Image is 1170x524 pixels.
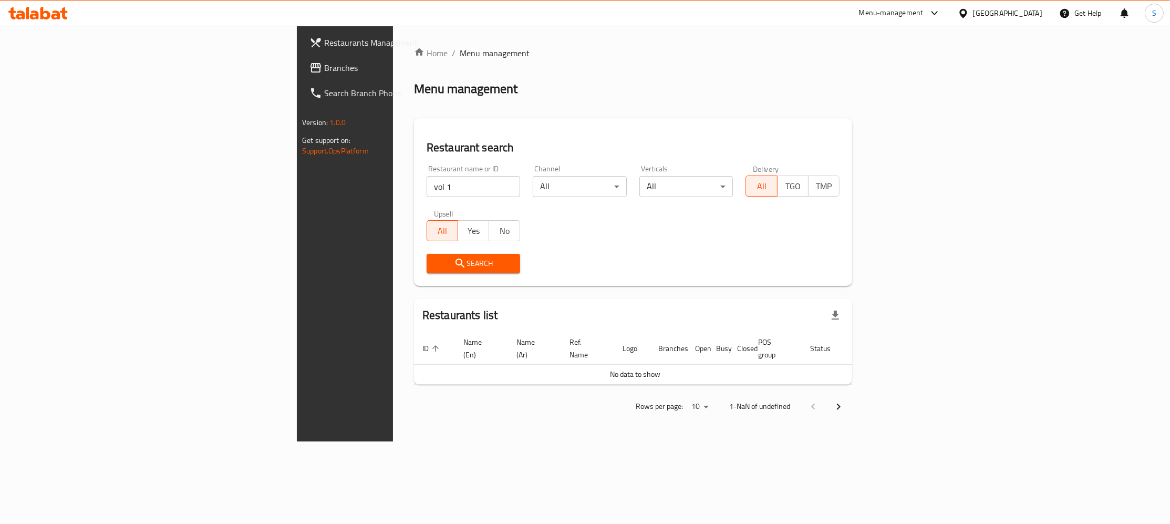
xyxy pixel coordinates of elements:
span: TMP [813,179,835,194]
div: Rows per page: [687,399,712,415]
span: Menu management [460,47,530,59]
a: Branches [301,55,492,80]
span: No [493,223,516,239]
span: All [431,223,454,239]
div: All [533,176,627,197]
input: Search for restaurant name or ID.. [427,176,521,197]
th: Closed [729,333,750,365]
p: Rows per page: [636,400,683,413]
span: Yes [462,223,485,239]
div: Export file [823,303,848,328]
label: Upsell [434,210,453,217]
span: Search [435,257,512,270]
span: S [1152,7,1156,19]
span: Version: [302,116,328,129]
span: Name (Ar) [516,336,548,361]
h2: Menu management [414,80,517,97]
button: TMP [808,176,840,197]
button: Search [427,254,521,273]
label: Delivery [753,165,779,172]
span: POS group [758,336,789,361]
th: Branches [650,333,687,365]
span: 1.0.0 [329,116,346,129]
p: 1-NaN of undefined [729,400,790,413]
div: All [639,176,733,197]
span: Ref. Name [570,336,602,361]
span: Search Branch Phone [324,87,484,99]
span: TGO [782,179,804,194]
th: Busy [708,333,729,365]
span: Restaurants Management [324,36,484,49]
a: Search Branch Phone [301,80,492,106]
th: Logo [614,333,650,365]
span: Branches [324,61,484,74]
div: Menu-management [859,7,924,19]
div: [GEOGRAPHIC_DATA] [973,7,1042,19]
button: All [746,176,777,197]
button: No [489,220,520,241]
span: ID [422,342,442,355]
nav: breadcrumb [414,47,852,59]
span: Status [810,342,844,355]
h2: Restaurants list [422,307,498,323]
button: Yes [458,220,489,241]
th: Open [687,333,708,365]
h2: Restaurant search [427,140,840,156]
a: Restaurants Management [301,30,492,55]
table: enhanced table [414,333,893,385]
button: Next page [826,394,851,419]
button: All [427,220,458,241]
span: Name (En) [463,336,495,361]
button: TGO [777,176,809,197]
a: Support.OpsPlatform [302,144,369,158]
span: Get support on: [302,133,350,147]
span: All [750,179,773,194]
span: No data to show [610,367,660,381]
